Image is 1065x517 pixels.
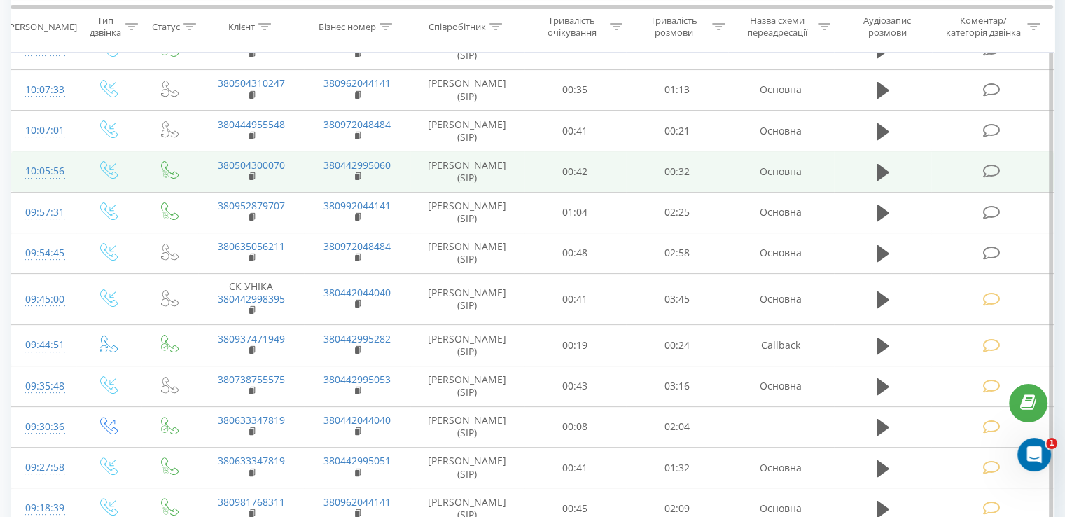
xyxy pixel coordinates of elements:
[410,366,524,406] td: [PERSON_NAME] (SIP)
[323,158,391,172] a: 380442995060
[524,448,626,488] td: 00:41
[626,192,728,233] td: 02:25
[25,76,62,104] div: 10:07:33
[25,413,62,441] div: 09:30:36
[218,495,285,509] a: 380981768311
[626,233,728,273] td: 02:58
[25,199,62,226] div: 09:57:31
[524,406,626,447] td: 00:08
[410,233,524,273] td: [PERSON_NAME] (SIP)
[524,111,626,151] td: 00:41
[847,15,928,39] div: Аудіозапис розмови
[410,69,524,110] td: [PERSON_NAME] (SIP)
[626,406,728,447] td: 02:04
[218,118,285,131] a: 380444955548
[25,454,62,481] div: 09:27:58
[25,240,62,267] div: 09:54:45
[524,273,626,325] td: 00:41
[410,151,524,192] td: [PERSON_NAME] (SIP)
[323,240,391,253] a: 380972048484
[218,240,285,253] a: 380635056211
[728,273,833,325] td: Основна
[218,76,285,90] a: 380504310247
[524,192,626,233] td: 01:04
[319,20,376,32] div: Бізнес номер
[626,151,728,192] td: 00:32
[728,111,833,151] td: Основна
[626,273,728,325] td: 03:45
[626,448,728,488] td: 01:32
[524,366,626,406] td: 00:43
[25,286,62,313] div: 09:45:00
[728,325,833,366] td: Callback
[218,292,285,305] a: 380442998395
[942,15,1024,39] div: Коментар/категорія дзвінка
[524,325,626,366] td: 00:19
[218,158,285,172] a: 380504300070
[728,366,833,406] td: Основна
[218,373,285,386] a: 380738755575
[25,117,62,144] div: 10:07:01
[410,111,524,151] td: [PERSON_NAME] (SIP)
[741,15,814,39] div: Назва схеми переадресації
[6,20,77,32] div: [PERSON_NAME]
[323,413,391,427] a: 380442044040
[323,76,391,90] a: 380962044141
[1046,438,1057,449] span: 1
[25,158,62,185] div: 10:05:56
[429,20,486,32] div: Співробітник
[728,151,833,192] td: Основна
[218,332,285,345] a: 380937471949
[218,413,285,427] a: 380633347819
[626,366,728,406] td: 03:16
[25,373,62,400] div: 09:35:48
[410,448,524,488] td: [PERSON_NAME] (SIP)
[152,20,180,32] div: Статус
[626,111,728,151] td: 00:21
[728,448,833,488] td: Основна
[524,233,626,273] td: 00:48
[524,69,626,110] td: 00:35
[323,373,391,386] a: 380442995053
[198,273,304,325] td: СК УНІКА
[1017,438,1051,471] iframe: Intercom live chat
[410,192,524,233] td: [PERSON_NAME] (SIP)
[323,495,391,509] a: 380962044141
[323,454,391,467] a: 380442995051
[228,20,255,32] div: Клієнт
[218,199,285,212] a: 380952879707
[323,286,391,299] a: 380442044040
[410,406,524,447] td: [PERSON_NAME] (SIP)
[524,151,626,192] td: 00:42
[218,454,285,467] a: 380633347819
[323,118,391,131] a: 380972048484
[323,199,391,212] a: 380992044141
[728,192,833,233] td: Основна
[25,331,62,359] div: 09:44:51
[88,15,121,39] div: Тип дзвінка
[410,325,524,366] td: [PERSON_NAME] (SIP)
[323,332,391,345] a: 380442995282
[410,273,524,325] td: [PERSON_NAME] (SIP)
[639,15,709,39] div: Тривалість розмови
[537,15,607,39] div: Тривалість очікування
[728,233,833,273] td: Основна
[728,69,833,110] td: Основна
[626,69,728,110] td: 01:13
[626,325,728,366] td: 00:24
